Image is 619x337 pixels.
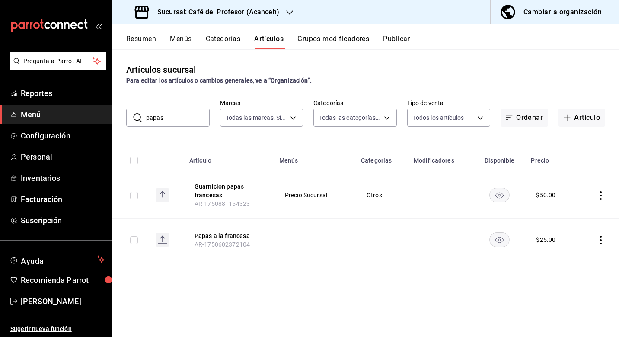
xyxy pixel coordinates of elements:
[489,188,510,202] button: availability-product
[558,109,605,127] button: Artículo
[21,215,105,226] span: Suscripción
[21,274,105,286] span: Recomienda Parrot
[489,232,510,247] button: availability-product
[407,100,491,106] label: Tipo de venta
[536,191,555,199] div: $ 50.00
[597,236,605,244] button: actions
[126,35,619,49] div: navigation tabs
[319,113,381,122] span: Todas las categorías, Sin categoría
[21,172,105,184] span: Inventarios
[21,151,105,163] span: Personal
[383,35,410,49] button: Publicar
[21,193,105,205] span: Facturación
[21,109,105,120] span: Menú
[195,231,264,240] button: edit-product-location
[220,100,303,106] label: Marcas
[126,35,156,49] button: Resumen
[150,7,279,17] h3: Sucursal: Café del Profesor (Acanceh)
[21,130,105,141] span: Configuración
[195,241,250,248] span: AR-1750602372104
[367,192,398,198] span: Otros
[413,113,464,122] span: Todos los artículos
[274,144,356,172] th: Menús
[523,6,602,18] div: Cambiar a organización
[297,35,369,49] button: Grupos modificadores
[206,35,241,49] button: Categorías
[10,324,105,334] span: Sugerir nueva función
[226,113,287,122] span: Todas las marcas, Sin marca
[10,52,106,70] button: Pregunta a Parrot AI
[21,87,105,99] span: Reportes
[536,235,555,244] div: $ 25.00
[184,144,274,172] th: Artículo
[473,144,526,172] th: Disponible
[356,144,408,172] th: Categorías
[21,295,105,307] span: [PERSON_NAME]
[95,22,102,29] button: open_drawer_menu
[21,254,94,265] span: Ayuda
[408,144,473,172] th: Modificadores
[597,191,605,200] button: actions
[170,35,191,49] button: Menús
[254,35,284,49] button: Artículos
[526,144,577,172] th: Precio
[146,109,210,126] input: Buscar artículo
[501,109,548,127] button: Ordenar
[285,192,345,198] span: Precio Sucursal
[313,100,397,106] label: Categorías
[23,57,93,66] span: Pregunta a Parrot AI
[195,182,264,199] button: edit-product-location
[126,63,196,76] div: Artículos sucursal
[195,200,250,207] span: AR-1750881154323
[126,77,312,84] strong: Para editar los artículos o cambios generales, ve a “Organización”.
[6,63,106,72] a: Pregunta a Parrot AI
